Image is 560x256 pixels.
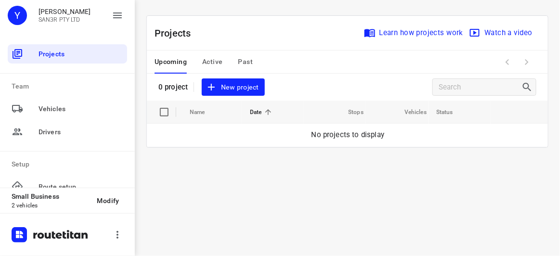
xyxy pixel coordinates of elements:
[158,83,188,91] p: 0 project
[202,78,264,96] button: New project
[12,202,90,209] p: 2 vehicles
[517,52,536,72] span: Next Page
[208,81,259,93] span: New project
[190,106,218,118] span: Name
[250,106,274,118] span: Date
[155,26,199,40] p: Projects
[39,104,123,114] span: Vehicles
[155,56,187,68] span: Upcoming
[8,99,127,118] div: Vehicles
[202,56,222,68] span: Active
[39,16,91,23] p: SAN3R PTY LTD
[238,56,253,68] span: Past
[521,81,536,93] div: Search
[90,192,127,209] button: Modify
[8,122,127,141] div: Drivers
[436,106,466,118] span: Status
[336,106,364,118] span: Stops
[97,197,119,205] span: Modify
[39,127,123,137] span: Drivers
[39,49,123,59] span: Projects
[39,182,123,192] span: Route setup
[498,52,517,72] span: Previous Page
[392,106,427,118] span: Vehicles
[39,8,91,15] p: Yvonne Wong
[439,80,521,95] input: Search projects
[12,159,127,169] p: Setup
[12,81,127,91] p: Team
[12,192,90,200] p: Small Business
[8,44,127,64] div: Projects
[8,6,27,25] div: Y
[8,177,127,196] div: Route setup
